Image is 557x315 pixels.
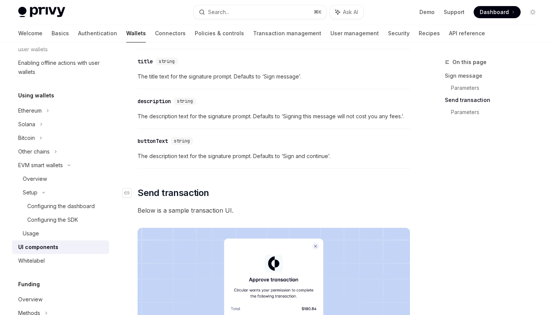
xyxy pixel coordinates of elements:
[18,256,45,265] div: Whitelabel
[452,58,487,67] span: On this page
[18,91,54,100] h5: Using wallets
[527,6,539,18] button: Toggle dark mode
[52,24,69,42] a: Basics
[138,205,410,216] span: Below is a sample transaction UI.
[444,8,465,16] a: Support
[12,56,109,79] a: Enabling offline actions with user wallets
[343,8,358,16] span: Ask AI
[419,8,435,16] a: Demo
[155,24,186,42] a: Connectors
[138,72,410,81] span: The title text for the signature prompt. Defaults to ‘Sign message’.
[18,147,50,156] div: Other chains
[18,280,40,289] h5: Funding
[12,213,109,227] a: Configuring the SDK
[388,24,410,42] a: Security
[12,293,109,306] a: Overview
[195,24,244,42] a: Policies & controls
[12,199,109,213] a: Configuring the dashboard
[18,133,35,143] div: Bitcoin
[18,295,42,304] div: Overview
[177,98,193,104] span: string
[451,106,545,118] a: Parameters
[23,229,39,238] div: Usage
[12,172,109,186] a: Overview
[330,24,379,42] a: User management
[126,24,146,42] a: Wallets
[330,5,363,19] button: Ask AI
[27,202,95,211] div: Configuring the dashboard
[18,106,42,115] div: Ethereum
[208,8,229,17] div: Search...
[12,227,109,240] a: Usage
[18,7,65,17] img: light logo
[138,187,209,199] span: Send transaction
[23,188,38,197] div: Setup
[449,24,485,42] a: API reference
[122,187,138,199] a: Navigate to header
[18,161,63,170] div: EVM smart wallets
[12,240,109,254] a: UI components
[138,152,410,161] span: The description text for the signature prompt. Defaults to ‘Sign and continue’.
[445,70,545,82] a: Sign message
[445,94,545,106] a: Send transaction
[138,112,410,121] span: The description text for the signature prompt. Defaults to ‘Signing this message will not cost yo...
[78,24,117,42] a: Authentication
[253,24,321,42] a: Transaction management
[138,137,168,145] div: buttonText
[451,82,545,94] a: Parameters
[12,254,109,268] a: Whitelabel
[18,243,58,252] div: UI components
[138,58,153,65] div: title
[194,5,326,19] button: Search...⌘K
[474,6,521,18] a: Dashboard
[138,97,171,105] div: description
[314,9,322,15] span: ⌘ K
[159,58,175,64] span: string
[23,174,47,183] div: Overview
[419,24,440,42] a: Recipes
[18,24,42,42] a: Welcome
[174,138,190,144] span: string
[18,58,105,77] div: Enabling offline actions with user wallets
[18,120,35,129] div: Solana
[480,8,509,16] span: Dashboard
[27,215,78,224] div: Configuring the SDK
